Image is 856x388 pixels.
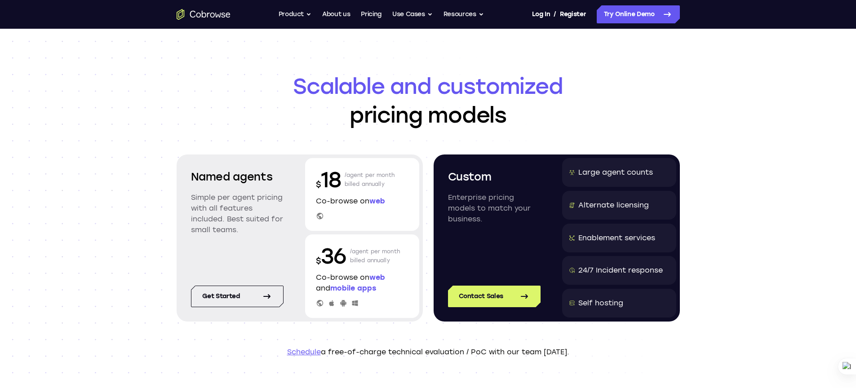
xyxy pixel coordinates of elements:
[369,273,385,282] span: web
[177,9,231,20] a: Go to the home page
[191,169,284,185] h2: Named agents
[177,72,680,129] h1: pricing models
[177,72,680,101] span: Scalable and customized
[191,192,284,235] p: Simple per agent pricing with all features included. Best suited for small teams.
[448,286,541,307] a: Contact Sales
[191,286,284,307] a: Get started
[316,165,341,194] p: 18
[578,233,655,243] div: Enablement services
[322,5,350,23] a: About us
[316,256,321,266] span: $
[448,169,541,185] h2: Custom
[560,5,586,23] a: Register
[350,242,400,270] p: /agent per month billed annually
[330,284,376,292] span: mobile apps
[392,5,433,23] button: Use Cases
[316,196,408,207] p: Co-browse on
[597,5,680,23] a: Try Online Demo
[532,5,550,23] a: Log In
[554,9,556,20] span: /
[345,165,395,194] p: /agent per month billed annually
[287,348,321,356] a: Schedule
[177,347,680,357] p: a free-of-charge technical evaluation / PoC with our team [DATE].
[578,200,649,211] div: Alternate licensing
[578,298,623,309] div: Self hosting
[316,272,408,294] p: Co-browse on and
[578,265,663,276] div: 24/7 Incident response
[578,167,653,178] div: Large agent counts
[369,197,385,205] span: web
[361,5,381,23] a: Pricing
[448,192,541,225] p: Enterprise pricing models to match your business.
[279,5,312,23] button: Product
[444,5,484,23] button: Resources
[316,242,346,270] p: 36
[316,180,321,190] span: $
